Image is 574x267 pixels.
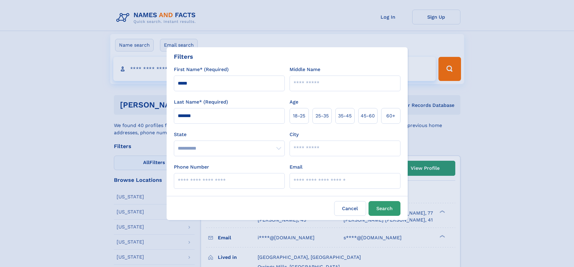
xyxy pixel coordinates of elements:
[290,163,303,171] label: Email
[174,98,228,106] label: Last Name* (Required)
[315,112,329,120] span: 25‑35
[386,112,395,120] span: 60+
[174,52,193,61] div: Filters
[361,112,375,120] span: 45‑60
[290,98,298,106] label: Age
[290,131,299,138] label: City
[174,163,209,171] label: Phone Number
[334,201,366,216] label: Cancel
[293,112,305,120] span: 18‑25
[290,66,320,73] label: Middle Name
[174,66,229,73] label: First Name* (Required)
[338,112,352,120] span: 35‑45
[174,131,285,138] label: State
[369,201,400,216] button: Search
